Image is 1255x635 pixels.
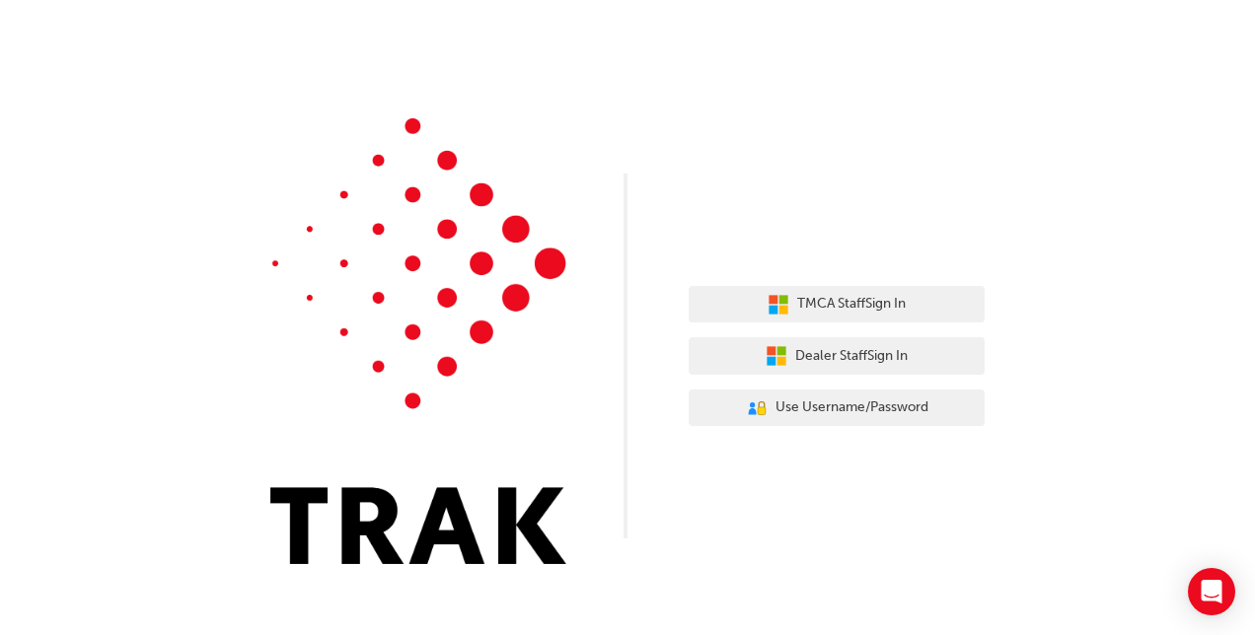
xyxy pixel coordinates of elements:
button: Use Username/Password [689,389,985,427]
img: Trak [270,118,566,564]
span: Dealer Staff Sign In [795,345,908,368]
button: Dealer StaffSign In [689,337,985,375]
button: TMCA StaffSign In [689,286,985,323]
div: Open Intercom Messenger [1188,568,1235,615]
span: Use Username/Password [775,396,928,419]
span: TMCA Staff Sign In [797,293,906,316]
